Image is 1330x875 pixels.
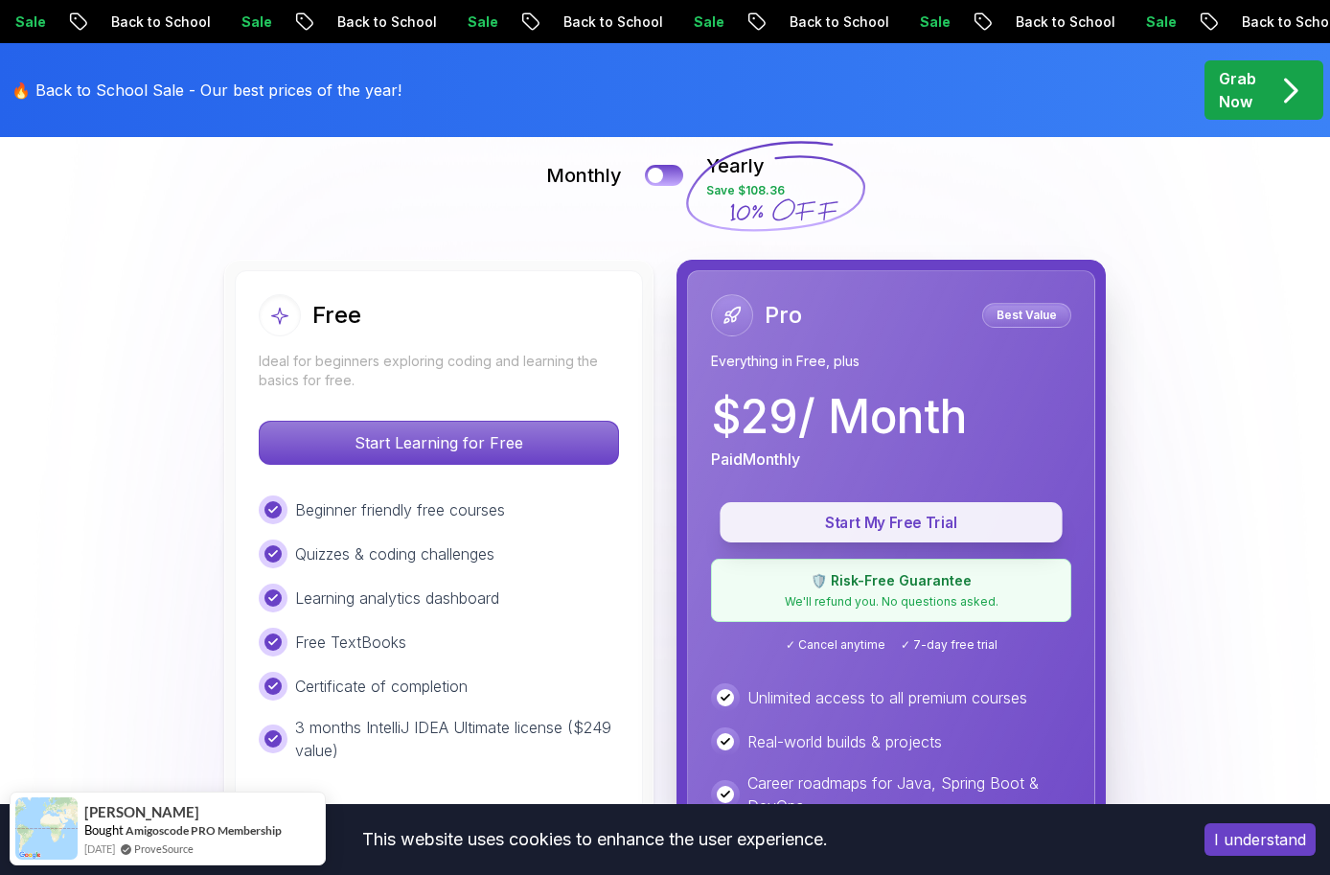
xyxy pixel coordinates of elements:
[747,771,1071,817] p: Career roadmaps for Java, Spring Boot & DevOps
[742,512,1041,534] p: Start My Free Trial
[322,12,452,32] p: Back to School
[786,637,885,653] span: ✓ Cancel anytime
[15,797,78,860] img: provesource social proof notification image
[96,12,226,32] p: Back to School
[226,12,287,32] p: Sale
[711,352,1071,371] p: Everything in Free, plus
[84,840,115,857] span: [DATE]
[260,422,618,464] p: Start Learning for Free
[295,631,406,654] p: Free TextBooks
[711,448,800,471] p: Paid Monthly
[711,394,967,440] p: $ 29 / Month
[1219,67,1256,113] p: Grab Now
[84,804,199,820] span: [PERSON_NAME]
[774,12,905,32] p: Back to School
[295,675,468,698] p: Certificate of completion
[678,12,740,32] p: Sale
[312,300,361,331] h2: Free
[11,79,401,102] p: 🔥 Back to School Sale - Our best prices of the year!
[295,716,619,762] p: 3 months IntelliJ IDEA Ultimate license ($249 value)
[901,637,997,653] span: ✓ 7-day free trial
[723,594,1059,610] p: We'll refund you. No questions asked.
[1000,12,1131,32] p: Back to School
[723,571,1059,590] p: 🛡️ Risk-Free Guarantee
[259,352,619,390] p: Ideal for beginners exploring coding and learning the basics for free.
[126,823,282,838] a: Amigoscode PRO Membership
[295,498,505,521] p: Beginner friendly free courses
[1204,823,1316,856] button: Accept cookies
[747,730,942,753] p: Real-world builds & projects
[747,686,1027,709] p: Unlimited access to all premium courses
[546,162,622,189] p: Monthly
[134,840,194,857] a: ProveSource
[259,421,619,465] button: Start Learning for Free
[765,300,802,331] h2: Pro
[259,433,619,452] a: Start Learning for Free
[295,542,494,565] p: Quizzes & coding challenges
[548,12,678,32] p: Back to School
[452,12,514,32] p: Sale
[295,587,499,610] p: Learning analytics dashboard
[14,818,1176,861] div: This website uses cookies to enhance the user experience.
[1131,12,1192,32] p: Sale
[720,502,1062,542] button: Start My Free Trial
[84,822,124,838] span: Bought
[905,12,966,32] p: Sale
[985,306,1068,325] p: Best Value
